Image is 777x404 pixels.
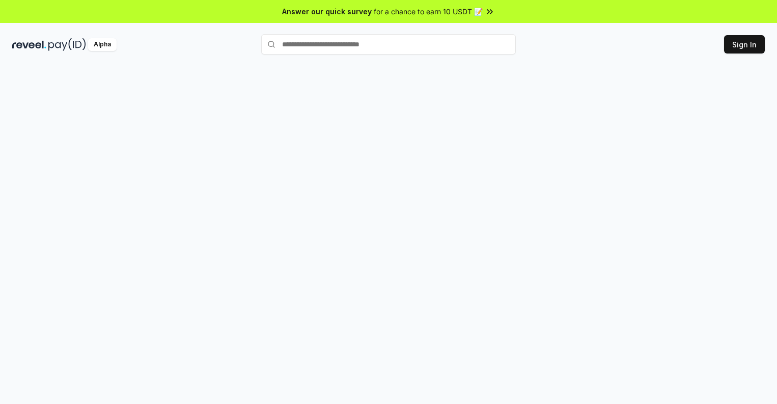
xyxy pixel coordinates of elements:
[88,38,117,51] div: Alpha
[48,38,86,51] img: pay_id
[724,35,765,53] button: Sign In
[12,38,46,51] img: reveel_dark
[374,6,483,17] span: for a chance to earn 10 USDT 📝
[282,6,372,17] span: Answer our quick survey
